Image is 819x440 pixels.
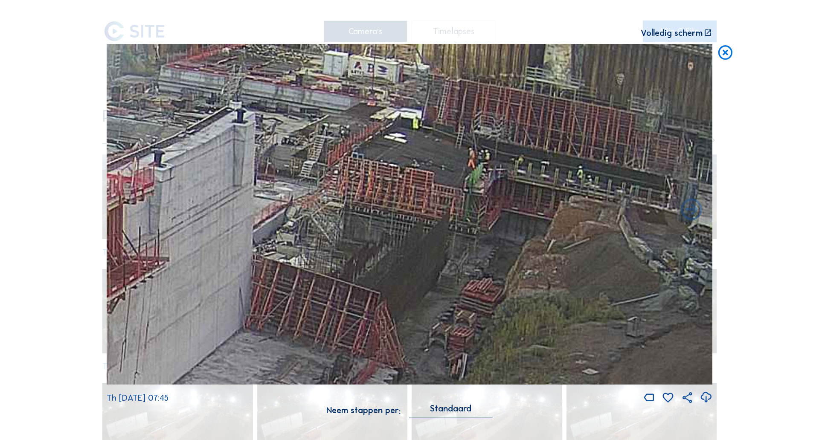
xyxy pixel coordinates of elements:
span: Th [DATE] 07:45 [107,393,168,403]
div: Neem stappen per: [326,406,401,414]
div: Volledig scherm [641,29,703,37]
img: Image [107,44,712,385]
div: Standaard [409,405,493,417]
i: Back [679,198,704,223]
div: Standaard [430,405,471,412]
